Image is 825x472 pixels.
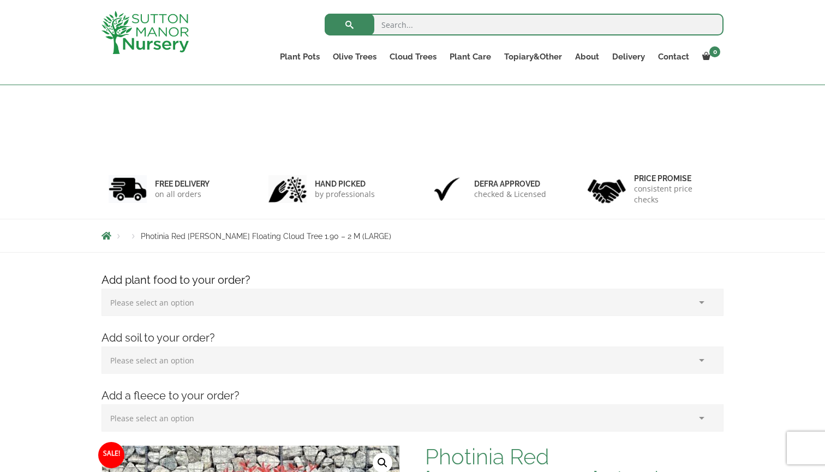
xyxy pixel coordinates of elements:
[709,46,720,57] span: 0
[93,272,732,289] h4: Add plant food to your order?
[651,49,696,64] a: Contact
[588,172,626,206] img: 4.jpg
[326,49,383,64] a: Olive Trees
[155,179,210,189] h6: FREE DELIVERY
[155,189,210,200] p: on all orders
[325,14,724,35] input: Search...
[141,232,391,241] span: Photinia Red [PERSON_NAME] Floating Cloud Tree 1.90 – 2 M (LARGE)
[268,175,307,203] img: 2.jpg
[428,175,466,203] img: 3.jpg
[474,189,546,200] p: checked & Licensed
[383,49,443,64] a: Cloud Trees
[101,231,724,240] nav: Breadcrumbs
[109,175,147,203] img: 1.jpg
[606,49,651,64] a: Delivery
[98,442,124,468] span: Sale!
[498,49,569,64] a: Topiary&Other
[101,11,189,54] img: logo
[93,330,732,346] h4: Add soil to your order?
[443,49,498,64] a: Plant Care
[315,179,375,189] h6: hand picked
[474,179,546,189] h6: Defra approved
[569,49,606,64] a: About
[634,183,717,205] p: consistent price checks
[315,189,375,200] p: by professionals
[93,387,732,404] h4: Add a fleece to your order?
[273,49,326,64] a: Plant Pots
[634,174,717,183] h6: Price promise
[696,49,724,64] a: 0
